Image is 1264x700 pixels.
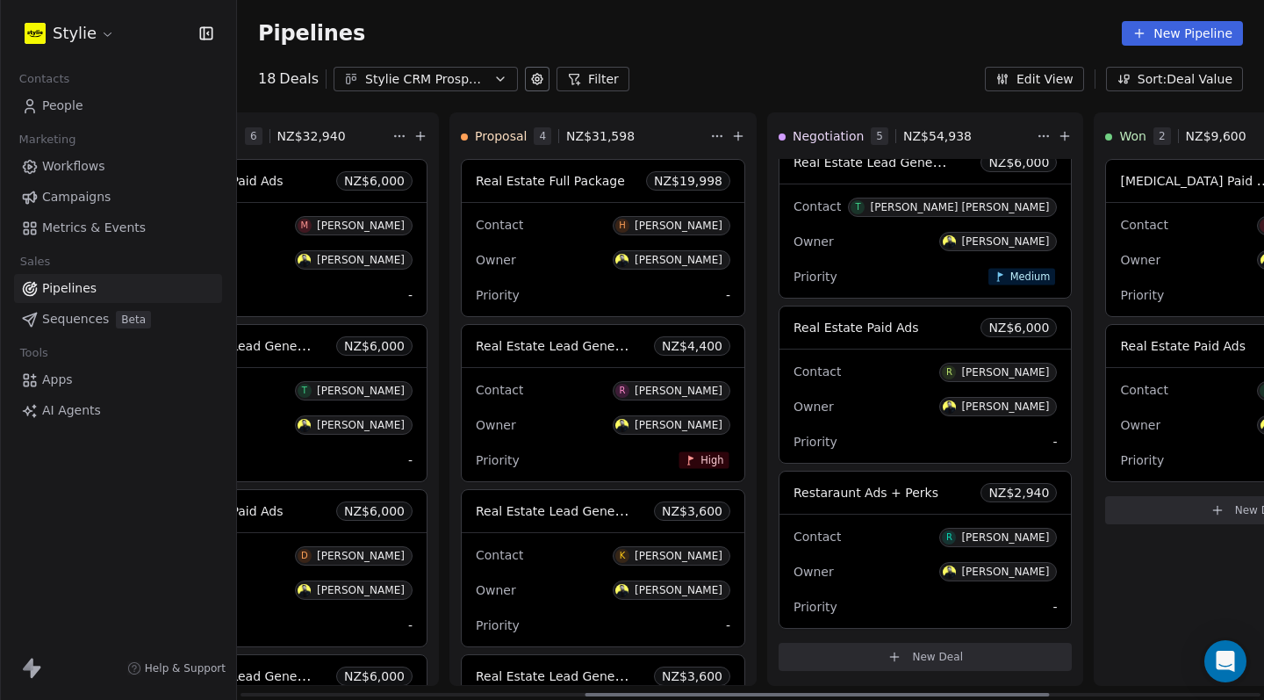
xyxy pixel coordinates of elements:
div: [PERSON_NAME] [961,366,1049,379]
span: NZ$ 6,000 [344,172,405,190]
span: Priority [1120,288,1164,302]
span: Contacts [11,66,77,92]
span: High [700,453,723,466]
span: NZ$ 3,600 [662,668,722,685]
span: Proposal [475,127,527,145]
div: H [619,219,626,233]
span: Apps [42,371,73,389]
div: [PERSON_NAME] [961,531,1049,544]
span: 6 [245,127,262,145]
span: NZ$ 3,600 [662,502,722,520]
span: Contact [476,218,523,232]
img: G [615,419,628,432]
span: Pipelines [42,279,97,298]
button: Stylie [21,18,118,48]
span: Real Estate Lead Generation [476,668,651,684]
span: Contact [794,530,841,544]
div: M [301,219,309,233]
div: In Discussion6NZ$32,940 [143,113,389,159]
div: T [855,200,860,214]
span: - [1052,433,1057,451]
span: Owner [1120,253,1160,267]
button: New Pipeline [1122,21,1243,46]
div: Real Estate Lead GenerationNZ$6,000ContactT[PERSON_NAME] [PERSON_NAME]OwnerG[PERSON_NAME]Priority... [779,141,1072,299]
div: Real Estate Lead GenerationNZ$3,600ContactK[PERSON_NAME]OwnerG[PERSON_NAME]Priority- [461,489,745,647]
span: NZ$ 54,938 [903,127,972,145]
span: Metrics & Events [42,219,146,237]
img: G [298,254,311,267]
span: Priority [794,270,837,284]
span: NZ$ 32,940 [277,127,346,145]
div: R [946,365,952,379]
a: Campaigns [14,183,222,212]
div: 18 [258,69,319,90]
span: Real Estate Paid Ads [1120,339,1246,353]
span: NZ$ 2,940 [988,484,1049,502]
span: Priority [476,618,520,632]
div: [PERSON_NAME] [961,235,1049,248]
div: Real Estate Lead GenerationNZ$6,000T[PERSON_NAME]G[PERSON_NAME]- [143,324,427,482]
span: Medium [1010,270,1051,283]
span: Tools [12,340,55,366]
span: NZ$ 9,600 [1186,127,1246,145]
span: 2 [1153,127,1171,145]
span: Sales [12,249,58,275]
span: People [42,97,83,115]
img: stylie-square-yellow.svg [25,23,46,44]
img: G [615,584,628,597]
a: SequencesBeta [14,305,222,334]
a: Workflows [14,152,222,181]
div: [PERSON_NAME] [635,550,722,562]
span: - [408,617,413,634]
a: AI Agents [14,396,222,425]
span: Won [1119,127,1145,145]
img: G [943,235,956,249]
span: - [408,286,413,304]
span: Real Estate Lead Generation [476,337,651,354]
button: Filter [557,67,629,91]
div: Real Estate Paid AdsNZ$6,000ContactR[PERSON_NAME]OwnerG[PERSON_NAME]Priority- [779,306,1072,464]
a: People [14,91,222,120]
span: NZ$ 6,000 [344,668,405,685]
div: [PERSON_NAME] [961,566,1049,578]
span: 5 [871,127,888,145]
span: Priority [476,288,520,302]
button: New Deal [779,643,1072,671]
div: [PERSON_NAME] [317,254,405,266]
button: Edit View [985,67,1084,91]
span: Contact [476,548,523,562]
div: [PERSON_NAME] [961,401,1049,413]
img: G [298,584,311,597]
span: Marketing [11,126,83,153]
div: Negotiation5NZ$54,938 [779,113,1033,159]
div: Real Estate Full PackageNZ$19,998ContactH[PERSON_NAME]OwnerG[PERSON_NAME]Priority- [461,159,745,317]
span: Owner [794,565,834,579]
div: [PERSON_NAME] [317,385,405,397]
span: Stylie [53,22,97,45]
span: NZ$ 6,000 [988,319,1049,336]
span: - [1052,598,1057,616]
span: New Deal [912,650,963,664]
span: Real Estate Lead Generation [158,337,334,354]
div: [PERSON_NAME] [635,254,722,266]
div: Stylie CRM Prospecting [365,70,486,89]
a: Help & Support [127,661,226,675]
span: Real Estate Lead Generation [476,502,651,519]
span: Campaigns [42,188,111,206]
span: Owner [476,583,516,597]
div: Restaraunt Ads + PerksNZ$2,940ContactR[PERSON_NAME]OwnerG[PERSON_NAME]Priority- [779,471,1072,629]
span: Priority [794,600,837,614]
img: G [943,401,956,414]
span: Owner [476,418,516,432]
span: Restaraunt Ads + Perks [794,486,938,500]
div: [PERSON_NAME] [317,220,405,232]
div: [PERSON_NAME] [317,550,405,562]
span: - [726,617,730,634]
span: AI Agents [42,401,101,420]
div: D [301,549,308,563]
span: Real Estate Lead Generation [794,154,969,170]
div: [PERSON_NAME] [635,419,722,431]
div: [PERSON_NAME] [635,385,722,397]
a: Pipelines [14,274,222,303]
button: Sort: Deal Value [1106,67,1243,91]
